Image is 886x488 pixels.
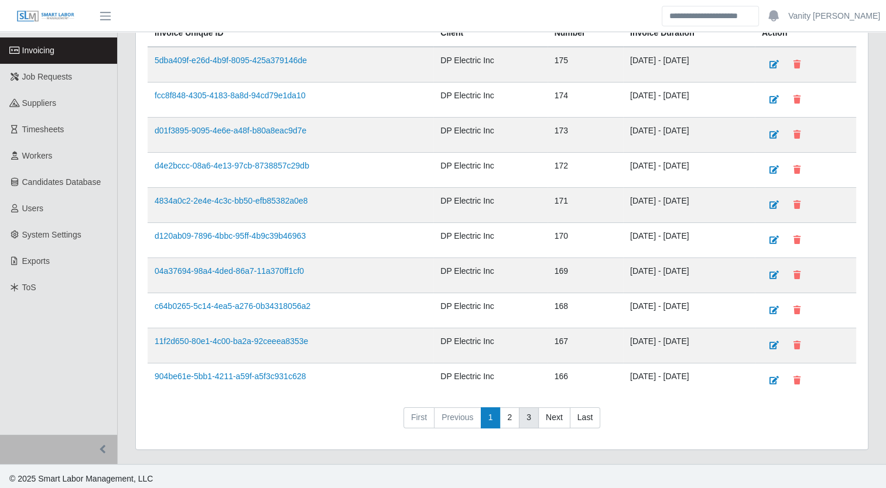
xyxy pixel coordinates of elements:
td: [DATE] - [DATE] [623,293,755,328]
a: c64b0265-5c14-4ea5-a276-0b34318056a2 [155,301,310,311]
td: DP Electric Inc [433,258,547,293]
td: [DATE] - [DATE] [623,83,755,118]
td: [DATE] - [DATE] [623,47,755,83]
td: DP Electric Inc [433,223,547,258]
a: 3 [519,407,539,428]
td: DP Electric Inc [433,118,547,153]
span: Suppliers [22,98,56,108]
td: 174 [548,83,623,118]
td: [DATE] - [DATE] [623,188,755,223]
td: 173 [548,118,623,153]
span: Timesheets [22,125,64,134]
td: 168 [548,293,623,328]
td: 169 [548,258,623,293]
td: [DATE] - [DATE] [623,118,755,153]
td: 175 [548,47,623,83]
td: DP Electric Inc [433,363,547,398]
th: Number [548,20,623,47]
td: 171 [548,188,623,223]
td: [DATE] - [DATE] [623,223,755,258]
td: 167 [548,328,623,363]
span: Users [22,204,44,213]
a: Next [538,407,570,428]
a: 11f2d650-80e1-4c00-ba2a-92ceeea8353e [155,336,308,346]
a: 4834a0c2-2e4e-4c3c-bb50-efb85382a0e8 [155,196,308,205]
td: 170 [548,223,623,258]
span: Job Requests [22,72,73,81]
td: DP Electric Inc [433,47,547,83]
td: 166 [548,363,623,398]
a: Vanity [PERSON_NAME] [788,10,880,22]
a: 5dba409f-e26d-4b9f-8095-425a379146de [155,56,307,65]
span: Workers [22,151,53,160]
span: Invoicing [22,46,54,55]
a: 904be61e-5bb1-4211-a59f-a5f3c931c628 [155,372,306,381]
th: Client [433,20,547,47]
a: d01f3895-9095-4e6e-a48f-b80a8eac9d7e [155,126,306,135]
a: Last [570,407,600,428]
input: Search [662,6,759,26]
a: 04a37694-98a4-4ded-86a7-11a370ff1cf0 [155,266,304,276]
td: [DATE] - [DATE] [623,153,755,188]
a: fcc8f848-4305-4183-8a8d-94cd79e1da10 [155,91,306,100]
th: Invoice Unique ID [148,20,433,47]
td: DP Electric Inc [433,188,547,223]
td: [DATE] - [DATE] [623,258,755,293]
td: DP Electric Inc [433,328,547,363]
img: SLM Logo [16,10,75,23]
td: [DATE] - [DATE] [623,363,755,398]
td: DP Electric Inc [433,293,547,328]
span: © 2025 Smart Labor Management, LLC [9,474,153,483]
span: Candidates Database [22,177,101,187]
span: System Settings [22,230,81,239]
span: ToS [22,283,36,292]
td: DP Electric Inc [433,153,547,188]
nav: pagination [148,407,856,438]
a: d4e2bccc-08a6-4e13-97cb-8738857c29db [155,161,309,170]
span: Exports [22,256,50,266]
th: Action [755,20,856,47]
a: 2 [500,407,519,428]
a: 1 [481,407,501,428]
td: 172 [548,153,623,188]
td: DP Electric Inc [433,83,547,118]
td: [DATE] - [DATE] [623,328,755,363]
a: d120ab09-7896-4bbc-95ff-4b9c39b46963 [155,231,306,240]
th: Invoice Duration [623,20,755,47]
